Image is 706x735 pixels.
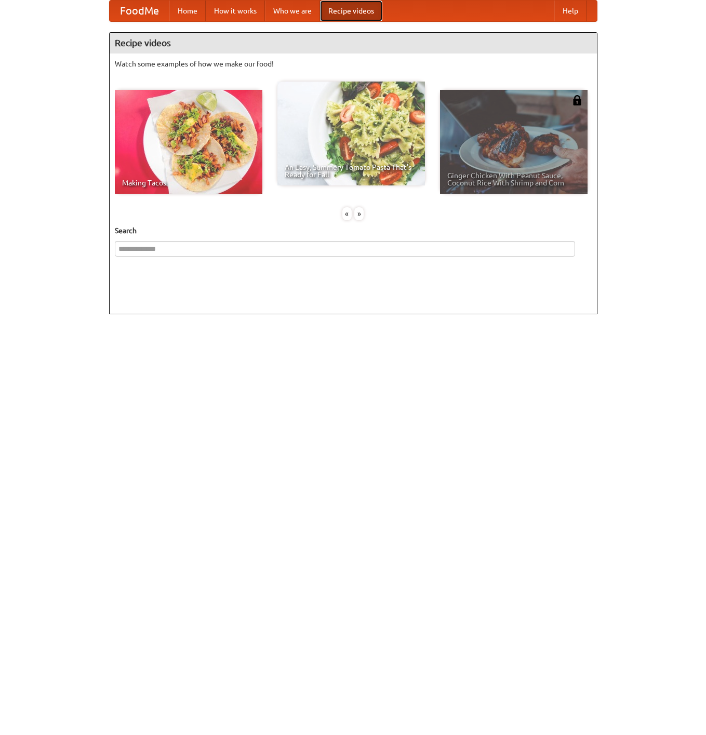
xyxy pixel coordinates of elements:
a: An Easy, Summery Tomato Pasta That's Ready for Fall [277,82,425,185]
a: How it works [206,1,265,21]
h5: Search [115,225,592,236]
span: Making Tacos [122,179,255,186]
a: Who we are [265,1,320,21]
a: Making Tacos [115,90,262,194]
div: « [342,207,352,220]
a: Recipe videos [320,1,382,21]
a: Help [554,1,587,21]
a: FoodMe [110,1,169,21]
img: 483408.png [572,95,582,105]
a: Home [169,1,206,21]
div: » [354,207,364,220]
h4: Recipe videos [110,33,597,54]
p: Watch some examples of how we make our food! [115,59,592,69]
span: An Easy, Summery Tomato Pasta That's Ready for Fall [285,164,418,178]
